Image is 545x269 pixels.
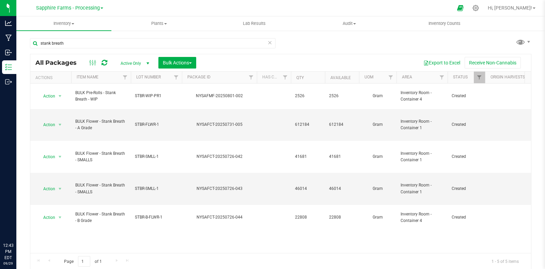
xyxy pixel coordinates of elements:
span: 46014 [295,185,321,192]
a: Inventory [16,16,111,31]
inline-svg: Inbound [5,49,12,56]
span: select [56,213,64,222]
span: Gram [363,153,392,160]
p: 09/29 [3,261,13,266]
a: Origin Harvests [490,75,525,79]
a: Qty [296,75,304,80]
span: 612184 [295,121,321,128]
p: 12:43 PM EDT [3,242,13,261]
a: Status [453,75,468,79]
div: NYSAFCT-20250726-042 [181,153,258,160]
a: Filter [171,72,182,83]
span: Bulk Actions [163,60,192,65]
a: Filter [120,72,131,83]
span: Action [37,152,56,162]
span: BULK Flower - Stank Breath - SMALLS [75,182,127,195]
span: BULK Flower - Stank Breath - B Grade [75,211,127,224]
span: Created [452,153,481,160]
span: Created [452,185,481,192]
span: Inventory Room - Container 4 [401,90,443,103]
span: Page of 1 [58,256,107,267]
button: Receive Non-Cannabis [465,57,521,69]
span: All Packages [35,59,83,66]
input: Search Package ID, Item Name, SKU, Lot or Part Number... [30,38,276,48]
a: Inventory Counts [397,16,492,31]
div: Manage settings [471,5,480,11]
a: Filter [474,72,485,83]
span: select [56,91,64,101]
th: Has COA [257,72,291,84]
div: NYSAFCT-20250726-043 [181,185,258,192]
a: Package ID [187,75,211,79]
span: Action [37,120,56,130]
span: Inventory Room - Container 1 [401,182,443,195]
div: NYSAFMF-20250801-002 [181,93,258,99]
span: Action [37,184,56,194]
span: 46014 [329,185,355,192]
span: STBR-B-FLWR-1 [135,214,178,221]
button: Export to Excel [419,57,465,69]
span: 1 - 5 of 5 items [486,256,524,266]
div: Actions [35,75,68,80]
div: NYSAFCT-20250726-044 [181,214,258,221]
div: NYSAFCT-20250731-005 [181,121,258,128]
span: STBR-WIP-PR1 [135,93,178,99]
a: Audit [302,16,397,31]
span: 41681 [295,153,321,160]
iframe: Resource center [7,214,27,235]
span: Created [452,214,481,221]
span: Plants [112,20,206,27]
inline-svg: Inventory [5,64,12,71]
button: Bulk Actions [158,57,196,69]
a: Filter [246,72,257,83]
span: 2526 [295,93,321,99]
span: STBR-FLWR-1 [135,121,178,128]
a: Filter [280,72,291,83]
a: Available [330,75,351,80]
span: Created [452,121,481,128]
span: Inventory [16,20,111,27]
input: 1 [78,256,90,267]
a: Item Name [77,75,98,79]
a: Filter [385,72,396,83]
span: Clear [267,38,272,47]
inline-svg: Outbound [5,78,12,85]
span: Inventory Room - Container 1 [401,150,443,163]
a: Lab Results [207,16,302,31]
a: Area [402,75,412,79]
span: select [56,152,64,162]
span: Hi, [PERSON_NAME]! [488,5,532,11]
span: Inventory Counts [419,20,470,27]
span: Gram [363,121,392,128]
span: Sapphire Farms - Processing [36,5,100,11]
span: Gram [363,214,392,221]
inline-svg: Analytics [5,20,12,27]
span: Gram [363,185,392,192]
span: Created [452,93,481,99]
span: BULK Pre-Rolls - Stank Breath - WIP [75,90,127,103]
span: Action [37,91,56,101]
span: Inventory Room - Container 4 [401,211,443,224]
span: 22808 [329,214,355,221]
span: 22808 [295,214,321,221]
span: STBR-SMLL-1 [135,185,178,192]
span: BULK Flower - Stank Breath - A Grade [75,118,127,131]
span: BULK Flower - Stank Breath - SMALLS [75,150,127,163]
span: Gram [363,93,392,99]
a: Plants [111,16,206,31]
span: 612184 [329,121,355,128]
inline-svg: Manufacturing [5,34,12,41]
span: Inventory Room - Container 1 [401,118,443,131]
span: 2526 [329,93,355,99]
span: select [56,120,64,130]
span: Audit [302,20,396,27]
span: STBR-SMLL-1 [135,153,178,160]
a: Lot Number [136,75,161,79]
a: Filter [436,72,448,83]
span: select [56,184,64,194]
span: Lab Results [234,20,275,27]
a: UOM [364,75,373,79]
span: Action [37,213,56,222]
span: Open Ecommerce Menu [453,1,468,15]
span: 41681 [329,153,355,160]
